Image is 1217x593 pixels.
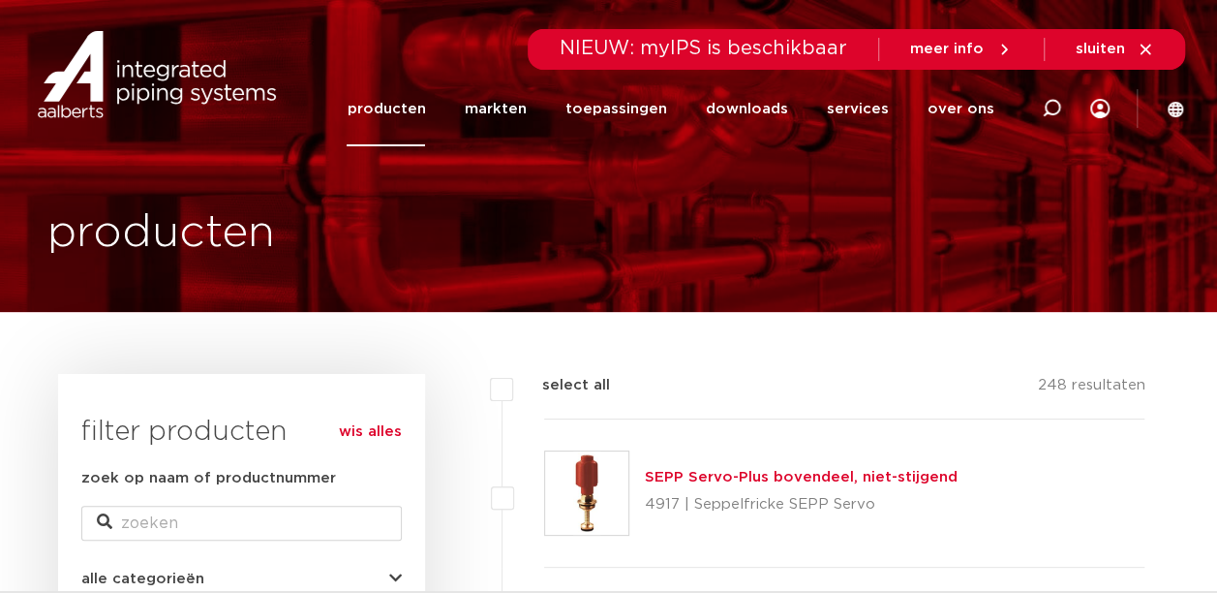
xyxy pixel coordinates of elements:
a: meer info [910,41,1013,58]
button: alle categorieën [81,572,402,586]
a: over ons [927,72,993,146]
a: downloads [705,72,787,146]
span: sluiten [1076,42,1125,56]
span: meer info [910,42,984,56]
div: my IPS [1090,87,1110,130]
p: 4917 | Seppelfricke SEPP Servo [645,489,958,520]
img: Thumbnail for SEPP Servo-Plus bovendeel, niet-stijgend [545,452,628,535]
nav: Menu [347,72,993,146]
a: SEPP Servo-Plus bovendeel, niet-stijgend [645,470,958,484]
span: NIEUW: myIPS is beschikbaar [560,39,847,58]
p: 248 resultaten [1037,374,1144,404]
label: select all [513,374,610,397]
span: alle categorieën [81,572,204,586]
input: zoeken [81,506,402,541]
a: toepassingen [564,72,666,146]
a: services [826,72,888,146]
a: sluiten [1076,41,1154,58]
h3: filter producten [81,413,402,452]
a: wis alles [339,421,402,444]
a: markten [464,72,526,146]
h1: producten [47,203,275,265]
a: producten [347,72,425,146]
label: zoek op naam of productnummer [81,467,336,490]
